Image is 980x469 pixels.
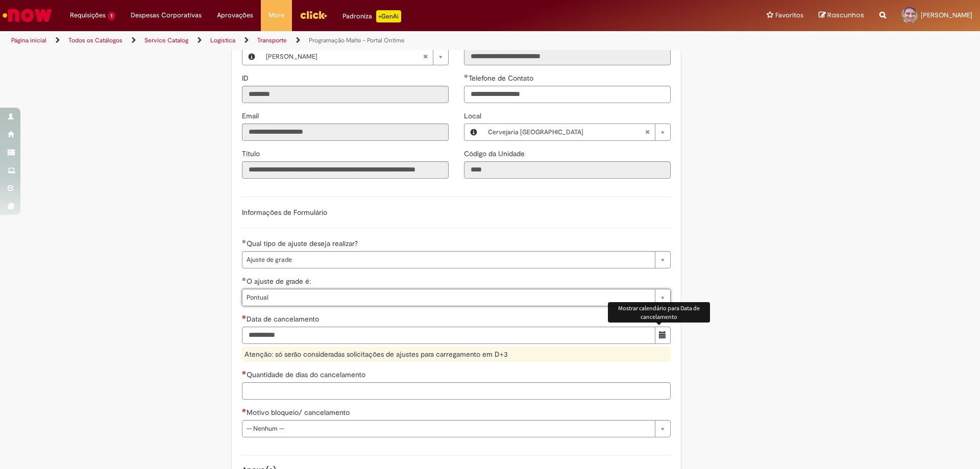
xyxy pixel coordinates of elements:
[418,48,433,65] abbr: Limpar campo Favorecido
[819,11,864,20] a: Rascunhos
[300,7,327,22] img: click_logo_yellow_360x200.png
[827,10,864,20] span: Rascunhos
[464,149,527,158] span: Somente leitura - Código da Unidade
[242,73,251,83] label: Somente leitura - ID
[210,36,235,44] a: Logistica
[144,36,188,44] a: Service Catalog
[242,347,671,362] div: Atenção: só serão consideradas solicitações de ajustes para carregamento em D+3
[242,48,261,65] button: Favorecido, Visualizar este registro Gabriel Luiz Ferreira De Moura
[247,277,313,286] span: O ajuste de grade é:
[242,149,262,159] label: Somente leitura - Título
[261,48,448,65] a: [PERSON_NAME]Limpar campo Favorecido
[655,327,671,344] button: Mostrar calendário para Data de cancelamento
[242,111,261,120] span: Somente leitura - Email
[242,208,327,217] label: Informações de Formulário
[464,111,483,120] span: Local
[242,315,247,319] span: Necessários
[247,239,360,248] span: Qual tipo de ajuste deseja realizar?
[242,86,449,103] input: ID
[242,161,449,179] input: Título
[242,124,449,141] input: Email
[775,10,803,20] span: Favoritos
[247,421,650,437] span: -- Nenhum --
[242,73,251,83] span: Somente leitura - ID
[131,10,202,20] span: Despesas Corporativas
[464,124,483,140] button: Local, Visualizar este registro Cervejaria Rio de Janeiro
[242,408,247,412] span: Necessários
[8,31,646,50] ul: Trilhas de página
[242,149,262,158] span: Somente leitura - Título
[242,277,247,281] span: Obrigatório Preenchido
[242,382,671,400] input: Quantidade de dias do cancelamento
[464,149,527,159] label: Somente leitura - Código da Unidade
[242,327,655,344] input: Data de cancelamento
[640,124,655,140] abbr: Limpar campo Local
[469,73,535,83] span: Telefone de Contato
[376,10,401,22] p: +GenAi
[70,10,106,20] span: Requisições
[483,124,670,140] a: Cervejaria [GEOGRAPHIC_DATA]Limpar campo Local
[247,408,352,417] span: Motivo bloqueio/ cancelamento
[342,10,401,22] div: Padroniza
[242,371,247,375] span: Necessários
[247,252,650,268] span: Ajuste de grade
[108,12,115,20] span: 1
[247,314,321,324] span: Data de cancelamento
[247,370,367,379] span: Quantidade de dias do cancelamento
[309,36,405,44] a: Programação Malte - Portal Ontime
[464,74,469,78] span: Obrigatório Preenchido
[242,111,261,121] label: Somente leitura - Email
[464,48,671,65] input: Departamento
[266,48,423,65] span: [PERSON_NAME]
[1,5,54,26] img: ServiceNow
[217,10,253,20] span: Aprovações
[268,10,284,20] span: More
[68,36,122,44] a: Todos os Catálogos
[11,36,46,44] a: Página inicial
[464,161,671,179] input: Código da Unidade
[242,239,247,243] span: Obrigatório Preenchido
[488,124,645,140] span: Cervejaria [GEOGRAPHIC_DATA]
[257,36,287,44] a: Transporte
[464,86,671,103] input: Telefone de Contato
[608,302,710,323] div: Mostrar calendário para Data de cancelamento
[247,289,650,306] span: Pontual
[921,11,972,19] span: [PERSON_NAME]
